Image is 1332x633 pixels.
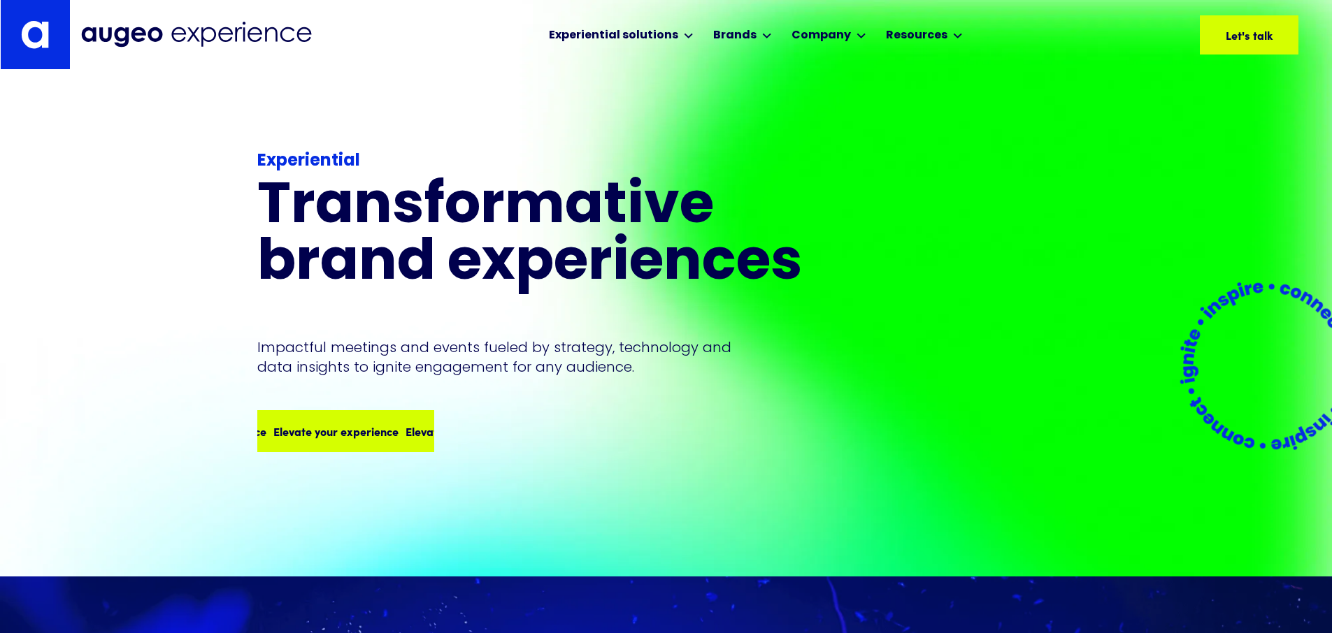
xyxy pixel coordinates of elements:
[792,27,851,44] div: Company
[21,20,49,49] img: Augeo's "a" monogram decorative logo in white.
[549,27,678,44] div: Experiential solutions
[886,27,947,44] div: Resources
[713,27,757,44] div: Brands
[1200,15,1298,54] a: Let's talk
[81,22,312,48] img: Augeo Experience business unit full logo in midnight blue.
